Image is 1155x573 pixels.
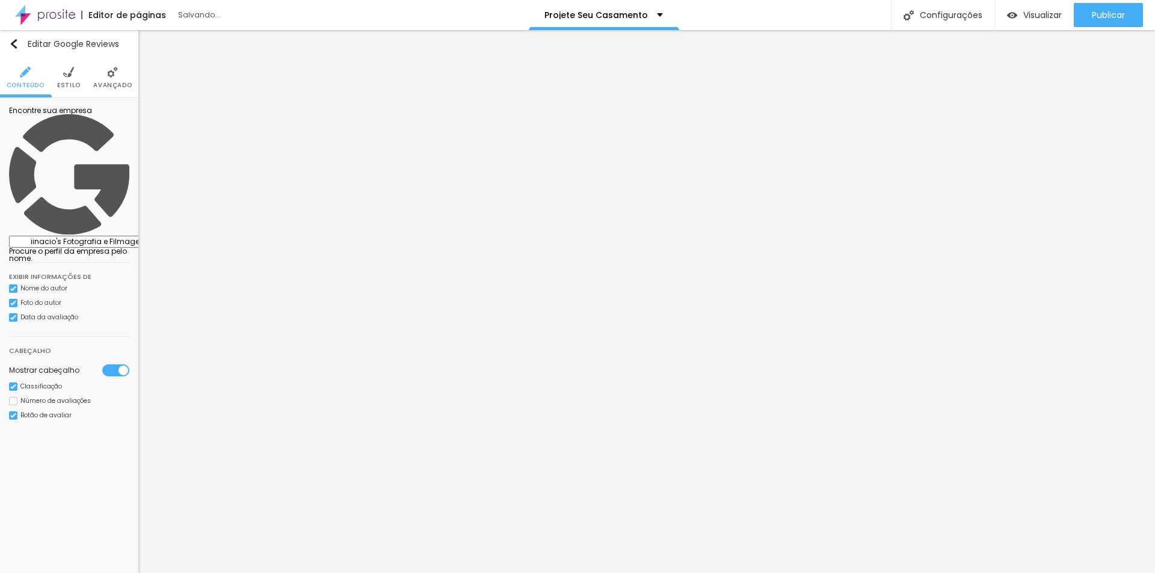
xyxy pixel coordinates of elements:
p: Projete Seu Casamento [544,11,648,19]
img: search_icon [9,114,129,234]
img: Icone [10,286,16,292]
img: Icone [10,314,16,320]
img: Icone [10,300,16,306]
img: Icone [63,67,74,78]
span: Conteúdo [7,82,45,88]
div: Cabeçalho [9,344,51,357]
span: Estilo [57,82,81,88]
button: Publicar [1074,3,1143,27]
div: Data da avaliação [20,314,78,320]
img: Icone [10,384,16,390]
img: Icone [107,67,118,78]
span: Publicar [1092,10,1125,20]
button: Visualizar [995,3,1074,27]
span: Avançado [93,82,132,88]
div: Classificação [20,384,62,390]
div: Nome do autor [20,286,67,292]
span: Visualizar [1023,10,1062,20]
img: Icone [9,39,19,49]
img: Icone [10,412,16,418]
div: Salvando... [178,11,316,19]
div: Número de avaliações [20,398,91,404]
input: Procurar [9,236,173,248]
img: Icone [904,10,914,20]
iframe: Editor [138,30,1155,573]
div: Foto do autor [20,300,61,306]
div: Cabeçalho [9,337,129,358]
img: Icone [20,67,31,78]
div: Editar Google Reviews [9,39,119,49]
span: Procure o perfil da empresa pelo nome. [9,246,127,263]
div: Exibir informações de [9,263,129,284]
div: Mostrar cabeçalho [9,367,102,374]
div: Editor de páginas [81,11,166,19]
div: Exibir informações de [9,270,91,283]
img: view-1.svg [1007,10,1017,20]
div: Botão de avaliar [20,412,72,418]
span: Encontre sua empresa [9,105,92,115]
